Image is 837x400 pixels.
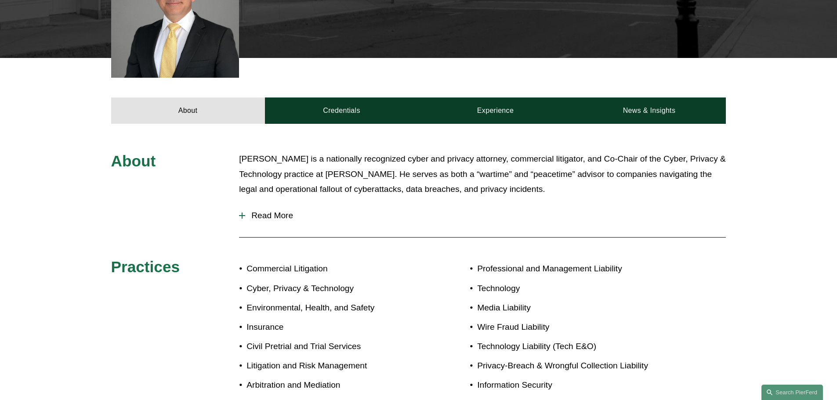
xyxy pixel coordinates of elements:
p: Information Security [477,378,675,393]
span: Practices [111,258,180,275]
p: Professional and Management Liability [477,261,675,277]
p: Commercial Litigation [246,261,418,277]
p: Civil Pretrial and Trial Services [246,339,418,354]
p: Environmental, Health, and Safety [246,300,418,316]
p: Technology Liability (Tech E&O) [477,339,675,354]
a: Experience [419,97,572,124]
a: About [111,97,265,124]
p: Arbitration and Mediation [246,378,418,393]
p: Technology [477,281,675,296]
p: Privacy-Breach & Wrongful Collection Liability [477,358,675,374]
p: Media Liability [477,300,675,316]
a: Credentials [265,97,419,124]
a: Search this site [761,385,823,400]
p: [PERSON_NAME] is a nationally recognized cyber and privacy attorney, commercial litigator, and Co... [239,151,726,197]
button: Read More [239,204,726,227]
p: Wire Fraud Liability [477,320,675,335]
a: News & Insights [572,97,726,124]
p: Litigation and Risk Management [246,358,418,374]
p: Insurance [246,320,418,335]
p: Cyber, Privacy & Technology [246,281,418,296]
span: About [111,152,156,169]
span: Read More [245,211,726,220]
